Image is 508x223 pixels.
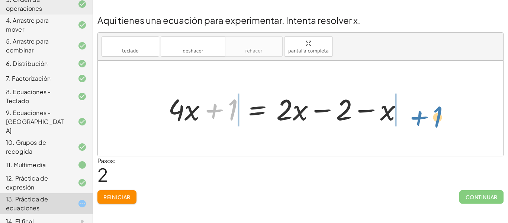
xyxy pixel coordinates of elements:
font: rehacer [245,48,263,54]
font: 5. Arrastre para combinar [6,37,49,54]
font: rehacer [229,40,279,47]
font: 12. Práctica de expresión [6,174,48,191]
i: Task finished and correct. [78,178,87,187]
font: deshacer [165,40,221,47]
font: 10. Grupos de recogida [6,138,46,155]
i: Task started. [78,199,87,208]
i: Task finished. [78,160,87,169]
button: rehacerrehacer [225,36,283,57]
button: tecladoteclado [102,36,159,57]
font: Reiniciar [103,194,130,200]
font: teclado [106,40,155,47]
i: Task finished and correct. [78,41,87,50]
font: Pasos: [97,157,116,165]
font: 11. Multimedia [6,161,46,169]
font: 2 [97,163,108,186]
font: 6. Distribución [6,60,48,67]
font: pantalla completa [288,48,329,54]
i: Task finished and correct. [78,92,87,101]
font: Aquí tienes una ecuación para experimentar. Intenta resolver x. [97,15,360,26]
font: 9. Ecuaciones - [GEOGRAPHIC_DATA] [6,109,64,134]
button: pantalla completa [284,36,333,57]
button: deshacerdeshacer [161,36,225,57]
font: 8. Ecuaciones - Teclado [6,88,51,105]
i: Task finished and correct. [78,59,87,68]
font: deshacer [183,48,203,54]
button: Reiniciar [97,190,136,204]
font: 7. Factorización [6,74,51,82]
font: 13. Práctica de ecuaciones [6,195,48,212]
i: Task finished and correct. [78,143,87,152]
font: 4. Arrastre para mover [6,16,49,33]
font: teclado [122,48,138,54]
i: Task finished and correct. [78,74,87,83]
i: Task finished and correct. [78,117,87,126]
i: Task finished and correct. [78,20,87,29]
